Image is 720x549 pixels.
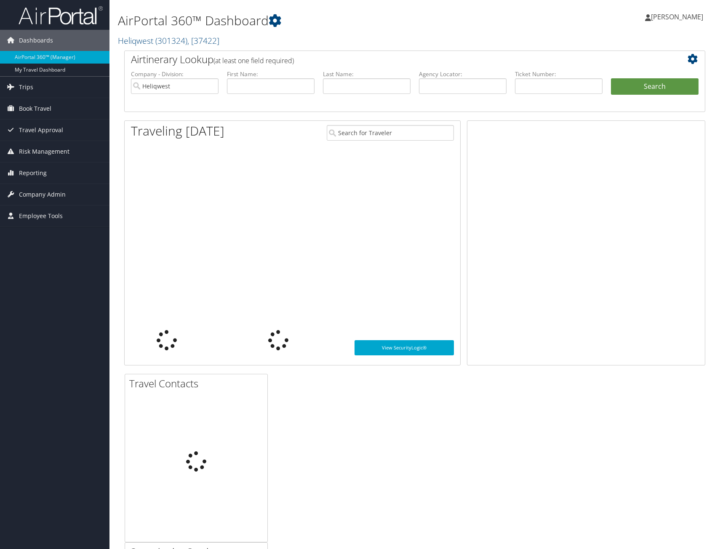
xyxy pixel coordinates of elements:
[118,35,219,46] a: Heliqwest
[651,12,703,21] span: [PERSON_NAME]
[118,12,514,29] h1: AirPortal 360™ Dashboard
[19,30,53,51] span: Dashboards
[19,163,47,184] span: Reporting
[213,56,294,65] span: (at least one field required)
[155,35,187,46] span: ( 301324 )
[19,141,69,162] span: Risk Management
[131,70,219,78] label: Company - Division:
[611,78,699,95] button: Search
[19,205,63,227] span: Employee Tools
[645,4,712,29] a: [PERSON_NAME]
[515,70,603,78] label: Ticket Number:
[327,125,454,141] input: Search for Traveler
[131,122,224,140] h1: Traveling [DATE]
[19,120,63,141] span: Travel Approval
[419,70,507,78] label: Agency Locator:
[131,52,650,67] h2: Airtinerary Lookup
[19,98,51,119] span: Book Travel
[19,77,33,98] span: Trips
[355,340,454,355] a: View SecurityLogic®
[19,5,103,25] img: airportal-logo.png
[187,35,219,46] span: , [ 37422 ]
[19,184,66,205] span: Company Admin
[227,70,315,78] label: First Name:
[323,70,411,78] label: Last Name:
[129,376,267,391] h2: Travel Contacts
